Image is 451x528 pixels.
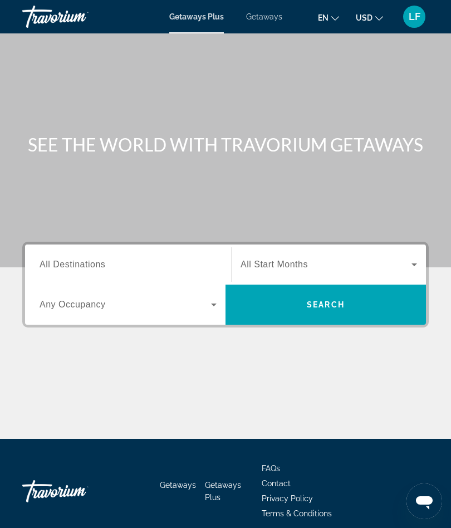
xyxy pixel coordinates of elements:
a: Privacy Policy [262,494,313,503]
a: FAQs [262,464,280,473]
iframe: Button to launch messaging window [406,483,442,519]
span: All Start Months [241,260,308,269]
span: USD [356,13,372,22]
a: Getaways Plus [169,12,224,21]
a: Getaways [160,481,196,490]
button: Change currency [356,9,383,26]
a: Contact [262,479,291,488]
a: Getaways [246,12,282,21]
div: Search widget [25,245,426,325]
h1: SEE THE WORLD WITH TRAVORIUM GETAWAYS [22,134,429,156]
span: All Destinations [40,260,105,269]
a: Travorium [22,2,134,31]
button: User Menu [400,5,429,28]
span: Search [307,300,345,309]
a: Getaways Plus [205,481,241,502]
span: LF [409,11,420,22]
span: Any Occupancy [40,300,106,309]
a: Terms & Conditions [262,509,332,518]
a: Travorium [22,475,134,508]
span: en [318,13,329,22]
button: Change language [318,9,339,26]
button: Search [225,285,426,325]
